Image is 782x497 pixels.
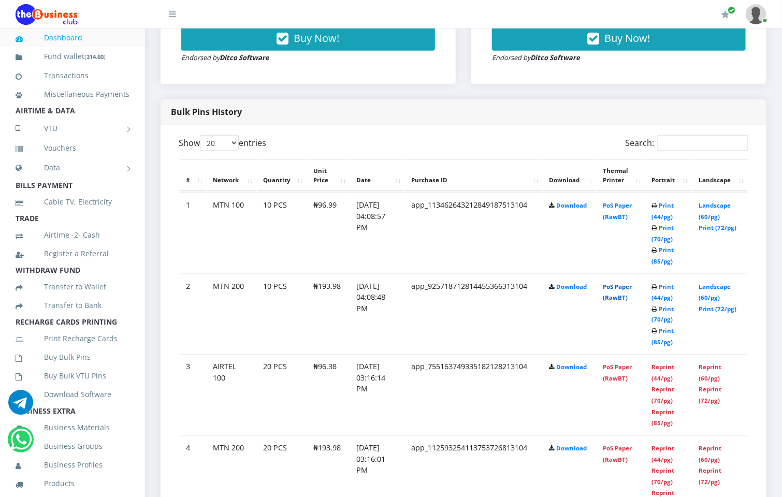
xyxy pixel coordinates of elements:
a: Register a Referral [16,242,129,266]
label: Search: [625,135,748,151]
a: PoS Paper (RawBT) [603,201,632,221]
a: Business Groups [16,434,129,458]
th: Date: activate to sort column ascending [350,159,404,192]
a: Business Materials [16,416,129,440]
a: PoS Paper (RawBT) [603,283,632,302]
td: [DATE] 04:08:48 PM [350,274,404,354]
th: Landscape: activate to sort column ascending [692,159,747,192]
i: Renew/Upgrade Subscription [721,10,729,19]
a: Print (85/pg) [652,246,674,265]
a: Print (85/pg) [652,327,674,346]
a: Transactions [16,64,129,87]
td: 1 [180,193,206,273]
strong: Ditco Software [530,53,580,62]
strong: Bulk Pins History [171,106,242,118]
td: app_113462643212849187513104 [406,193,542,273]
a: Fund wallet[314.60] [16,45,129,69]
a: Reprint (72/pg) [699,467,721,486]
td: [DATE] 04:08:57 PM [350,193,404,273]
a: Reprint (72/pg) [699,386,721,405]
td: [DATE] 03:16:14 PM [350,355,404,435]
a: Chat for support [8,398,33,415]
a: Transfer to Wallet [16,275,129,299]
a: Miscellaneous Payments [16,82,129,106]
a: Print (72/pg) [699,224,736,231]
td: 3 [180,355,206,435]
a: VTU [16,115,129,141]
a: Download [557,201,587,209]
th: Portrait: activate to sort column ascending [646,159,691,192]
a: Cable TV, Electricity [16,190,129,214]
img: User [746,4,766,24]
td: 10 PCS [257,193,306,273]
td: 20 PCS [257,355,306,435]
a: Reprint (70/pg) [652,467,675,486]
a: Download [557,283,587,290]
a: Reprint (60/pg) [699,363,721,383]
td: 10 PCS [257,274,306,354]
strong: Ditco Software [220,53,269,62]
a: Transfer to Bank [16,294,129,317]
a: Products [16,472,129,495]
span: Buy Now! [294,31,340,45]
td: app_925718712814455366313104 [406,274,542,354]
input: Search: [658,135,748,151]
b: 314.60 [86,53,104,61]
button: Buy Now! [492,26,746,51]
a: Dashboard [16,26,129,50]
a: Print (44/pg) [652,201,674,221]
a: PoS Paper (RawBT) [603,363,632,383]
td: ₦193.98 [307,274,350,354]
a: Buy Bulk VTU Pins [16,364,129,388]
a: Reprint (44/pg) [652,363,675,383]
a: Reprint (60/pg) [699,445,721,464]
a: Data [16,155,129,181]
a: Vouchers [16,136,129,160]
select: Showentries [200,135,239,151]
a: Download Software [16,383,129,406]
th: Unit Price: activate to sort column ascending [307,159,350,192]
button: Buy Now! [181,26,435,51]
a: Reprint (44/pg) [652,445,675,464]
td: app_755163749335182128213104 [406,355,542,435]
label: Show entries [179,135,266,151]
th: #: activate to sort column descending [180,159,206,192]
a: PoS Paper (RawBT) [603,445,632,464]
a: Download [557,363,587,371]
a: Reprint (70/pg) [652,386,675,405]
th: Thermal Printer: activate to sort column ascending [597,159,644,192]
th: Network: activate to sort column ascending [207,159,256,192]
th: Purchase ID: activate to sort column ascending [406,159,542,192]
small: Endorsed by [492,53,580,62]
a: Print (70/pg) [652,305,674,324]
a: Print (72/pg) [699,305,736,313]
a: Print (44/pg) [652,283,674,302]
a: Print (70/pg) [652,224,674,243]
td: AIRTEL 100 [207,355,256,435]
th: Quantity: activate to sort column ascending [257,159,306,192]
a: Airtime -2- Cash [16,223,129,247]
a: Reprint (85/pg) [652,408,675,428]
a: Buy Bulk Pins [16,345,129,369]
th: Download: activate to sort column ascending [543,159,596,192]
a: Download [557,445,587,452]
small: [ ] [84,53,106,61]
img: Logo [16,4,78,25]
a: Print Recharge Cards [16,327,129,350]
td: ₦96.99 [307,193,350,273]
a: Business Profiles [16,453,129,477]
td: 2 [180,274,206,354]
a: Landscape (60/pg) [699,283,731,302]
td: MTN 200 [207,274,256,354]
a: Landscape (60/pg) [699,201,731,221]
td: ₦96.38 [307,355,350,435]
span: Buy Now! [605,31,650,45]
a: Chat for support [10,435,32,452]
td: MTN 100 [207,193,256,273]
small: Endorsed by [181,53,269,62]
span: Renew/Upgrade Subscription [728,6,735,14]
